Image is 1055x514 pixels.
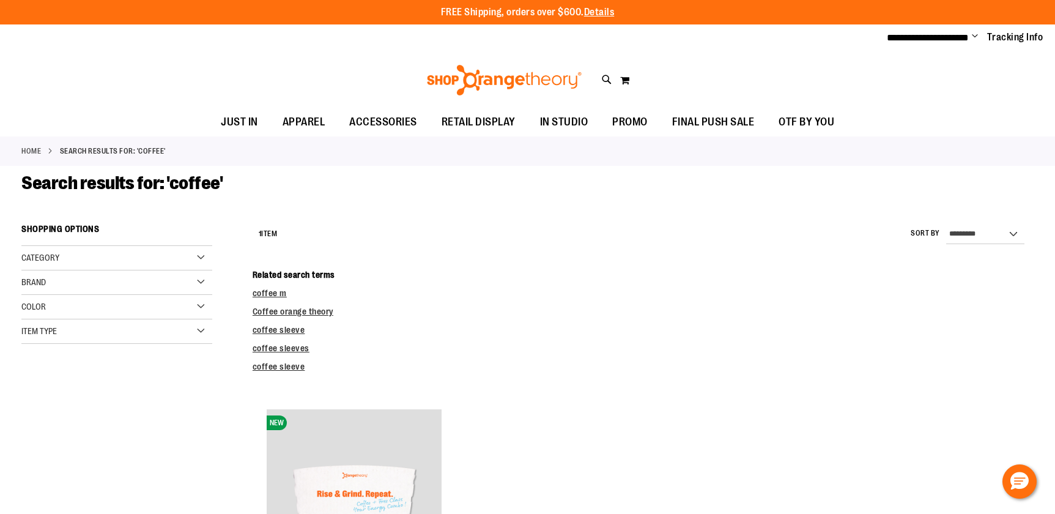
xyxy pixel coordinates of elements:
[660,108,767,136] a: FINAL PUSH SALE
[270,108,338,136] a: APPAREL
[987,31,1043,44] a: Tracking Info
[253,307,333,316] a: Coffee orange theory
[21,302,46,311] span: Color
[540,108,588,136] span: IN STUDIO
[60,146,166,157] strong: Search results for: 'coffee'
[766,108,846,136] a: OTF BY YOU
[528,108,601,136] a: IN STUDIO
[441,6,615,20] p: FREE Shipping, orders over $600.
[209,108,270,136] a: JUST IN
[283,108,325,136] span: APPAREL
[349,108,417,136] span: ACCESSORIES
[21,277,46,287] span: Brand
[259,225,278,244] h2: Item
[972,31,978,43] button: Account menu
[253,288,287,298] a: coffee m
[911,228,940,239] label: Sort By
[259,229,262,238] span: 1
[1002,464,1037,499] button: Hello, have a question? Let’s chat.
[221,108,258,136] span: JUST IN
[612,108,648,136] span: PROMO
[672,108,755,136] span: FINAL PUSH SALE
[442,108,516,136] span: RETAIL DISPLAY
[253,343,309,353] a: coffee sleeves
[253,362,305,371] a: coffee sleeve
[779,108,834,136] span: OTF BY YOU
[21,146,41,157] a: Home
[267,415,287,430] span: NEW
[584,7,615,18] a: Details
[425,65,583,95] img: Shop Orangetheory
[21,173,223,193] span: Search results for: 'coffee'
[429,108,528,136] a: RETAIL DISPLAY
[337,108,429,136] a: ACCESSORIES
[21,253,59,263] span: Category
[21,218,212,246] strong: Shopping Options
[21,326,57,336] span: Item Type
[253,269,1034,281] dt: Related search terms
[253,325,305,335] a: coffee sleeve
[600,108,660,136] a: PROMO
